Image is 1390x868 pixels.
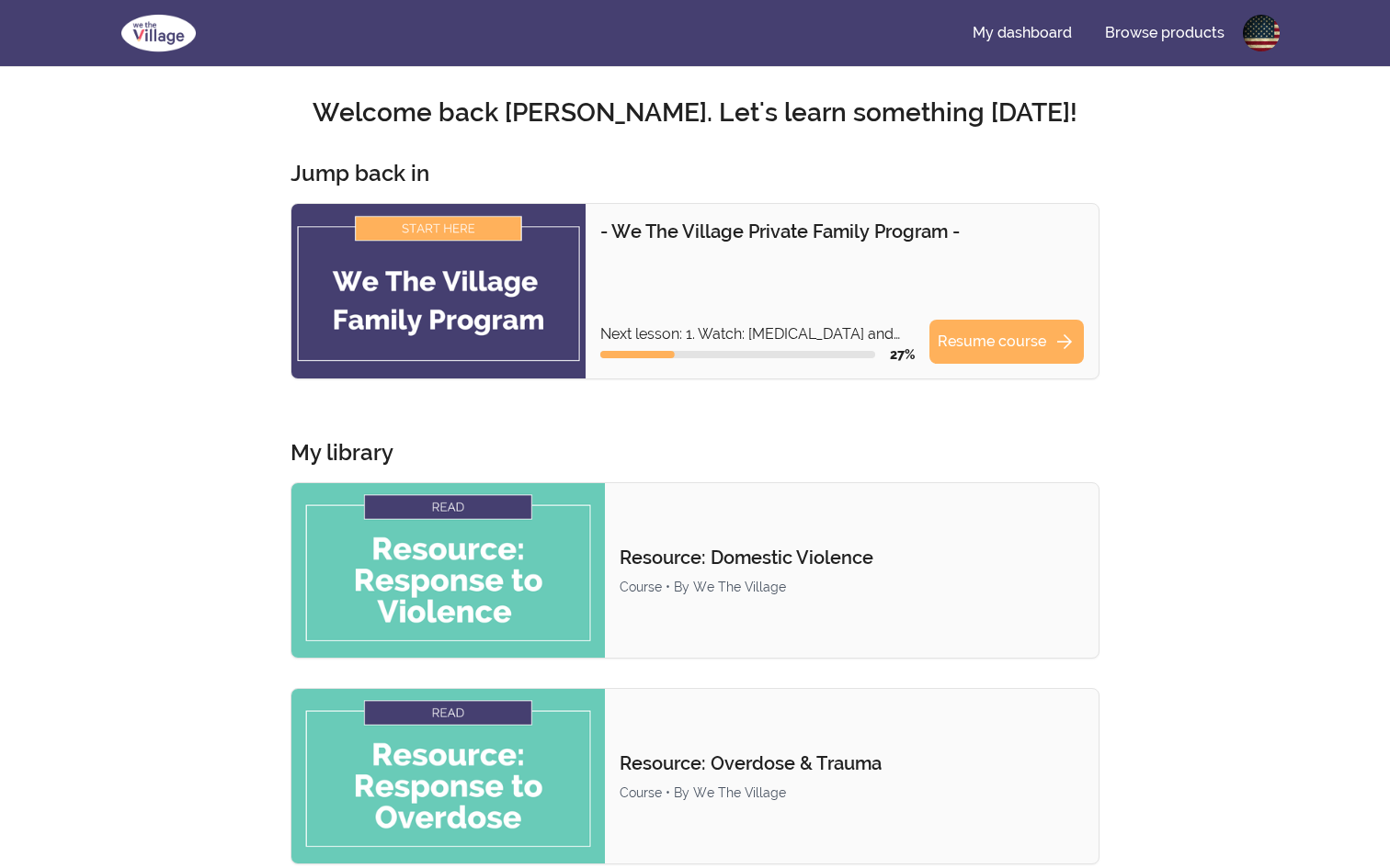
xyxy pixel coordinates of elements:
p: Resource: Domestic Violence [620,545,1084,570]
h3: My library [291,438,393,468]
a: Product image for Resource: Domestic ViolenceResource: Domestic ViolenceCourse • By We The Village [291,482,1099,659]
p: - We The Village Private Family Program - [600,219,1084,244]
p: Next lesson: 1. Watch: [MEDICAL_DATA] and Recovery [600,323,915,345]
img: Profile image for Hank Porcher [1243,15,1280,51]
nav: Main [958,11,1280,55]
img: Product image for Resource: Domestic Violence [291,483,605,658]
img: Product image for Resource: Overdose & Trauma [291,689,605,863]
a: Resume coursearrow_forward [929,320,1084,364]
div: Course progress [600,351,875,358]
div: Course • By We The Village [620,578,1084,596]
span: arrow_forward [1054,331,1076,353]
img: We The Village logo [110,11,207,55]
img: Product image for - We The Village Private Family Program - [291,204,586,378]
h2: Welcome back [PERSON_NAME]. Let's learn something [DATE]! [110,96,1280,130]
p: Resource: Overdose & Trauma [620,750,1084,776]
a: My dashboard [958,11,1087,55]
h3: Jump back in [291,159,429,188]
a: Browse products [1090,11,1239,55]
a: Product image for Resource: Overdose & TraumaResource: Overdose & TraumaCourse • By We The Village [291,688,1099,864]
span: 27 % [890,347,915,362]
div: Course • By We The Village [620,783,1084,802]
